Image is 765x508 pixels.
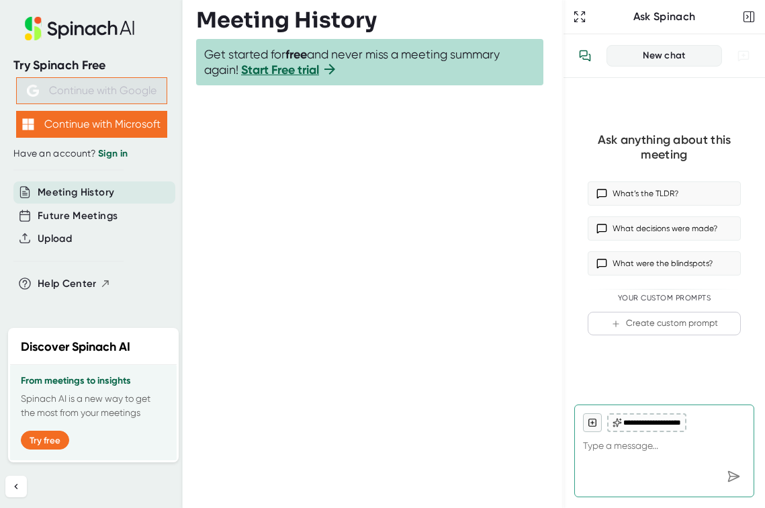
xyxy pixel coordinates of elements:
[285,47,307,62] b: free
[38,208,118,224] button: Future Meetings
[196,7,377,33] h3: Meeting History
[588,181,741,206] button: What’s the TLDR?
[570,7,589,26] button: Expand to Ask Spinach page
[588,251,741,276] button: What were the blindspots?
[21,376,166,386] h3: From meetings to insights
[241,62,319,77] a: Start Free trial
[572,42,598,69] button: View conversation history
[16,77,167,104] button: Continue with Google
[204,47,535,77] span: Get started for and never miss a meeting summary again!
[739,7,758,26] button: Close conversation sidebar
[38,231,72,247] button: Upload
[5,476,27,497] button: Collapse sidebar
[27,85,39,97] img: Aehbyd4JwY73AAAAAElFTkSuQmCC
[589,10,739,24] div: Ask Spinach
[588,294,741,303] div: Your Custom Prompts
[615,50,713,62] div: New chat
[21,338,130,356] h2: Discover Spinach AI
[16,111,167,138] button: Continue with Microsoft
[21,431,69,450] button: Try free
[38,185,114,200] button: Meeting History
[13,58,169,73] div: Try Spinach Free
[721,464,746,489] div: Send message
[38,276,97,292] span: Help Center
[21,392,166,420] p: Spinach AI is a new way to get the most from your meetings
[38,276,111,292] button: Help Center
[588,312,741,335] button: Create custom prompt
[588,132,741,163] div: Ask anything about this meeting
[98,148,128,159] a: Sign in
[588,216,741,241] button: What decisions were made?
[13,148,169,160] div: Have an account?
